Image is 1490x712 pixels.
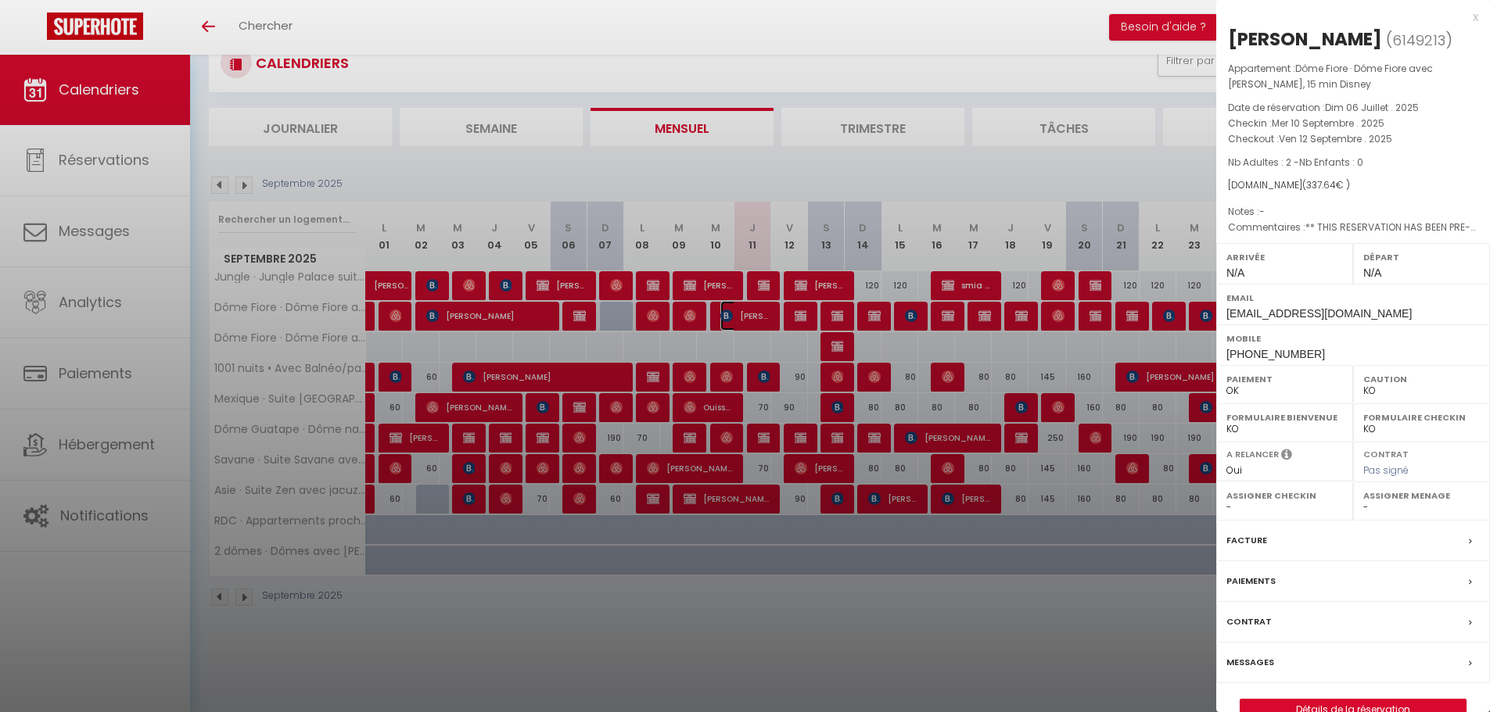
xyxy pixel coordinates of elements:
[1228,27,1382,52] div: [PERSON_NAME]
[1363,448,1409,458] label: Contrat
[1226,614,1272,630] label: Contrat
[1325,101,1419,114] span: Dim 06 Juillet . 2025
[1279,132,1392,145] span: Ven 12 Septembre . 2025
[1363,488,1480,503] label: Assigner Menage
[1299,156,1363,169] span: Nb Enfants : 0
[1363,249,1480,265] label: Départ
[1228,62,1433,91] span: Dôme Fiore · Dôme Fiore avec [PERSON_NAME], 15 min Disney
[1228,156,1363,169] span: Nb Adultes : 2 -
[1228,100,1478,116] p: Date de réservation :
[1228,116,1478,131] p: Checkin :
[1306,178,1336,191] span: 337.64
[1226,307,1412,320] span: [EMAIL_ADDRESS][DOMAIN_NAME]
[1226,488,1343,503] label: Assigner Checkin
[1424,642,1478,700] iframe: Chat
[1228,220,1478,235] p: Commentaires :
[1363,410,1480,425] label: Formulaire Checkin
[1386,29,1452,51] span: ( )
[1363,371,1480,387] label: Caution
[1226,654,1274,671] label: Messages
[1226,249,1343,265] label: Arrivée
[1228,204,1478,220] p: Notes :
[1226,267,1244,279] span: N/A
[1281,448,1292,465] i: Sélectionner OUI si vous souhaiter envoyer les séquences de messages post-checkout
[1226,448,1279,461] label: A relancer
[1216,8,1478,27] div: x
[1226,348,1325,360] span: [PHONE_NUMBER]
[1392,30,1445,50] span: 6149213
[1226,573,1276,589] label: Paiements
[1228,131,1478,147] p: Checkout :
[1226,410,1343,425] label: Formulaire Bienvenue
[1226,290,1480,306] label: Email
[1272,116,1384,130] span: Mer 10 Septembre . 2025
[1228,61,1478,92] p: Appartement :
[1228,178,1478,193] div: [DOMAIN_NAME]
[1363,267,1381,279] span: N/A
[1226,331,1480,346] label: Mobile
[1226,532,1267,549] label: Facture
[1259,205,1265,218] span: -
[1302,178,1350,191] span: ( € )
[13,6,59,53] button: Ouvrir le widget de chat LiveChat
[1226,371,1343,387] label: Paiement
[1363,463,1409,477] span: Pas signé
